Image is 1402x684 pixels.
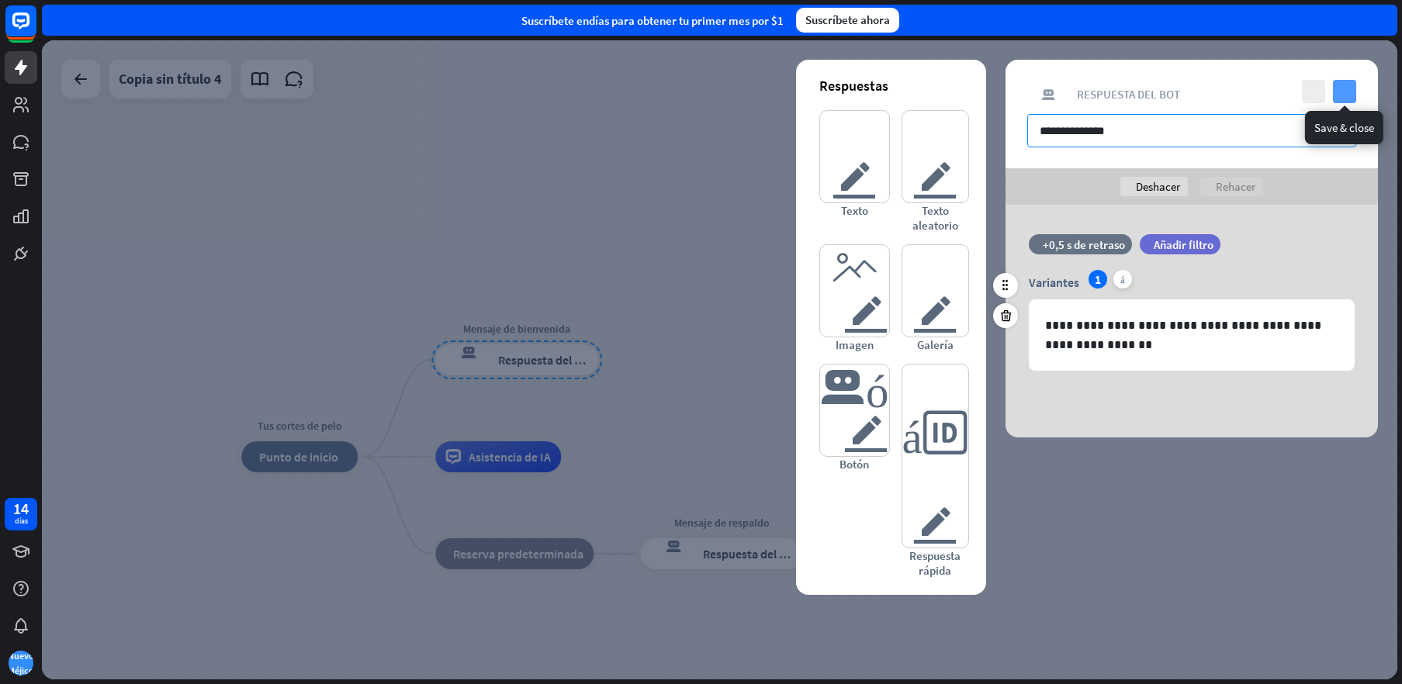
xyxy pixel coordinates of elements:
[1029,275,1079,290] font: Variantes
[13,499,29,518] font: 14
[1136,179,1180,194] font: Deshacer
[12,6,59,53] button: Abrir el widget de chat LiveChat
[1043,237,1125,252] font: +0,5 s de retraso
[15,516,28,526] font: días
[1154,237,1213,252] font: Añadir filtro
[5,498,37,530] a: 14 días
[1120,275,1124,284] font: más
[1216,179,1255,194] font: Rehacer
[1077,87,1180,102] font: Respuesta del bot
[521,13,589,28] font: Suscríbete en
[805,12,890,27] font: Suscríbete ahora
[1095,271,1101,287] font: 1
[1027,88,1069,102] font: respuesta del bot de bloqueo
[589,13,784,28] font: días para obtener tu primer mes por $1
